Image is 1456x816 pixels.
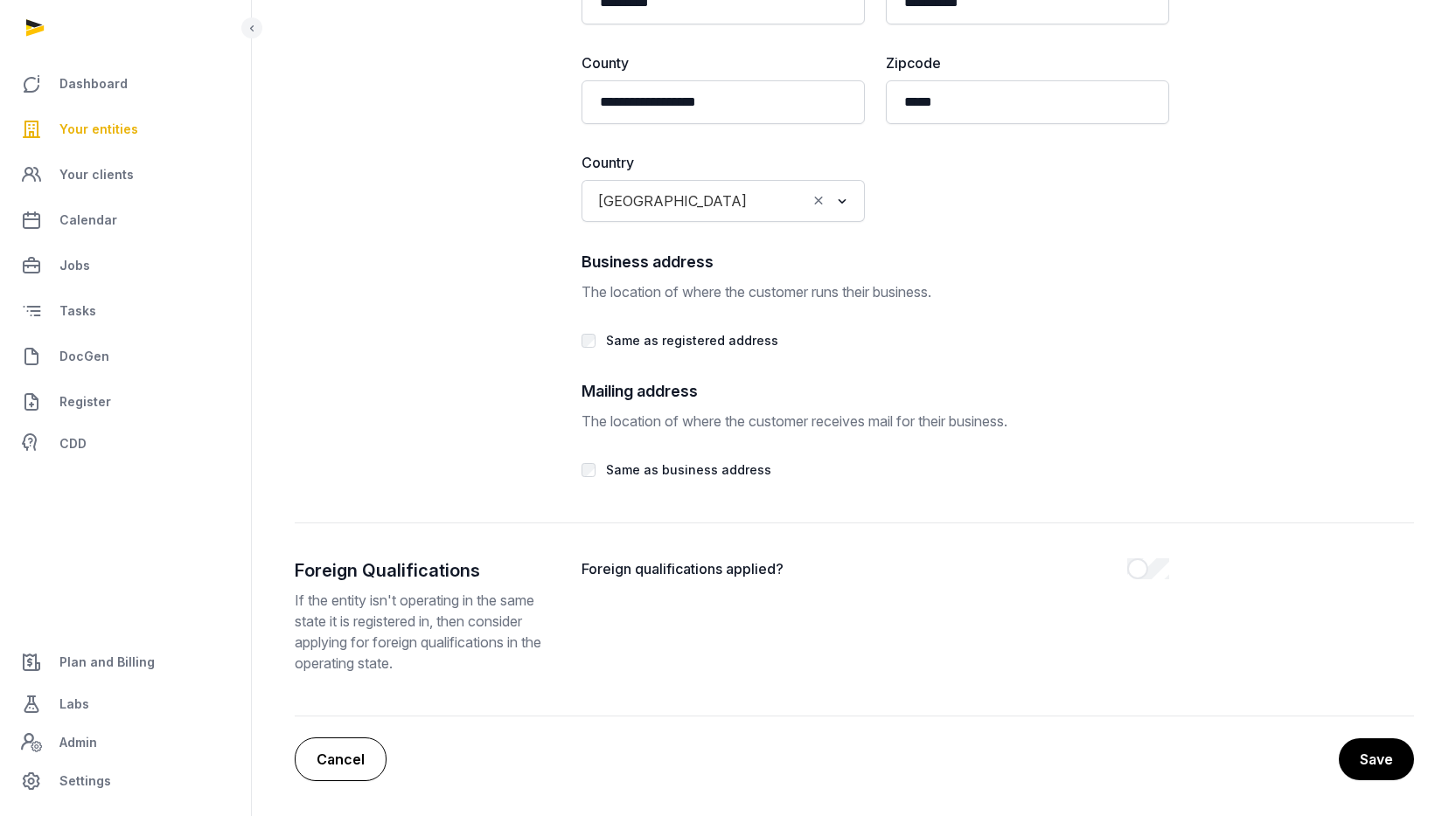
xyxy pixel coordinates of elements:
[59,255,90,276] span: Jobs
[14,108,237,150] a: Your entities
[594,189,751,213] span: [GEOGRAPHIC_DATA]
[606,333,778,348] label: Same as registered address
[59,652,155,673] span: Plan and Billing
[59,694,89,715] span: Labs
[14,335,237,377] a: DocGen
[14,290,237,332] a: Tasks
[582,281,1169,302] p: The location of where the customer runs their business.
[582,52,865,73] label: County
[295,590,554,674] p: If the entity isn't operating in the same state it is registered in, then consider applying for f...
[590,185,856,217] div: Search for option
[582,152,865,173] label: Country
[14,199,237,241] a: Calendar
[14,381,237,423] a: Register
[14,641,237,683] a: Plan and Billing
[755,189,806,213] input: Search for option
[59,391,111,412] span: Register
[582,250,1169,274] h2: Business address
[886,52,1169,73] label: Zipcode
[14,725,237,760] a: Admin
[14,683,237,725] a: Labs
[14,154,237,196] a: Your clients
[295,737,387,781] a: Cancel
[582,379,1169,404] h2: Mailing address
[59,210,117,231] span: Calendar
[59,732,97,753] span: Admin
[582,558,1127,579] span: Foreign qualifications applied?
[59,301,96,322] span: Tasks
[14,426,237,461] a: CDD
[59,346,109,367] span: DocGen
[295,558,554,583] h2: Foreign Qualifications
[606,462,771,477] label: Same as business address
[14,760,237,802] a: Settings
[59,164,134,185] span: Your clients
[59,73,128,94] span: Dashboard
[59,433,87,454] span: CDD
[14,63,237,105] a: Dashboard
[811,189,826,213] button: Clear Selected
[14,245,237,287] a: Jobs
[59,119,138,140] span: Your entities
[1339,738,1414,780] button: Save
[59,771,111,792] span: Settings
[582,411,1169,432] p: The location of where the customer receives mail for their business.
